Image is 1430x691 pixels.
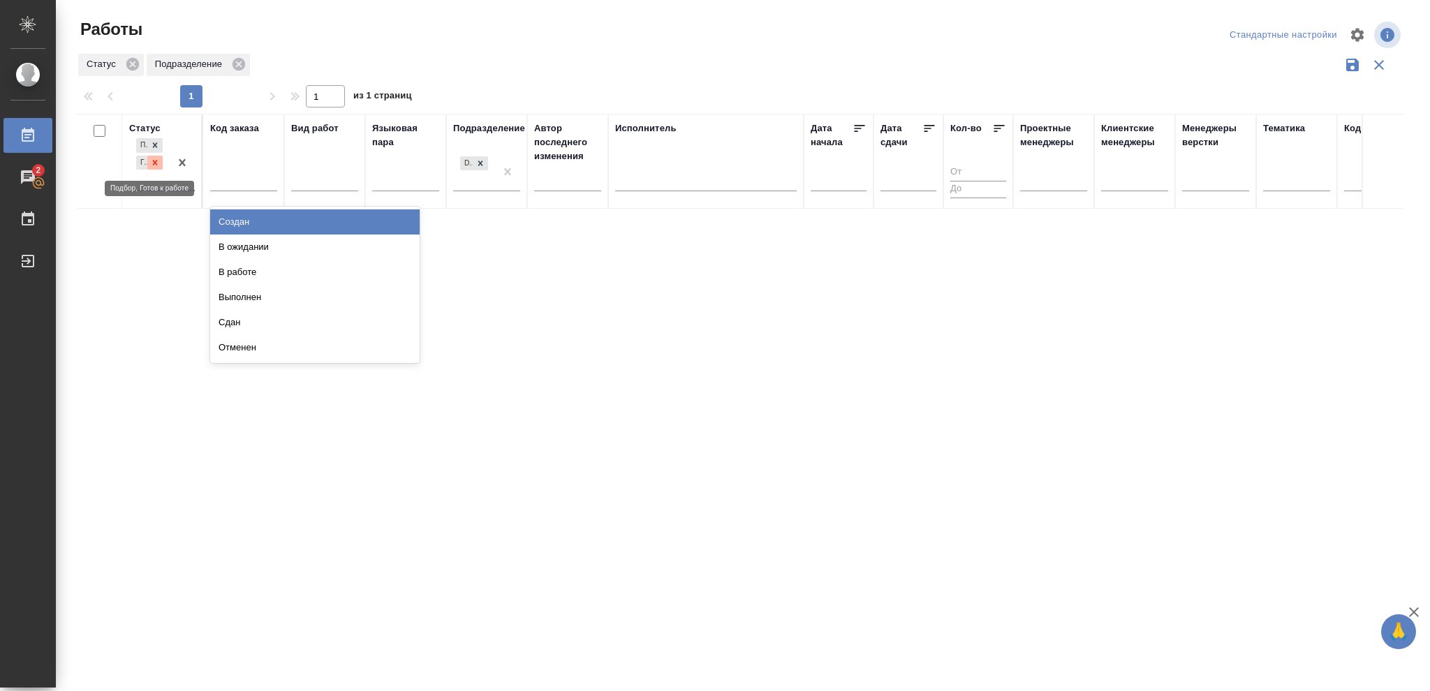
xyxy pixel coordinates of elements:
[210,260,420,285] div: В работе
[78,54,144,76] div: Статус
[136,156,147,170] div: Готов к работе
[1101,121,1168,149] div: Клиентские менеджеры
[129,121,161,135] div: Статус
[1381,614,1416,649] button: 🙏
[1387,617,1410,646] span: 🙏
[147,54,250,76] div: Подразделение
[950,181,1006,198] input: До
[210,209,420,235] div: Создан
[372,121,439,149] div: Языковая пара
[136,138,147,153] div: Подбор
[1344,121,1398,135] div: Код работы
[950,121,982,135] div: Кол-во
[210,235,420,260] div: В ожидании
[1366,52,1392,78] button: Сбросить фильтры
[615,121,677,135] div: Исполнитель
[291,121,339,135] div: Вид работ
[155,57,227,71] p: Подразделение
[1339,52,1366,78] button: Сохранить фильтры
[210,310,420,335] div: Сдан
[453,121,525,135] div: Подразделение
[27,163,49,177] span: 2
[534,121,601,163] div: Автор последнего изменения
[87,57,121,71] p: Статус
[1226,24,1341,46] div: split button
[3,160,52,195] a: 2
[459,155,489,172] div: DTPlight
[1020,121,1087,149] div: Проектные менеджеры
[811,121,853,149] div: Дата начала
[1374,22,1403,48] span: Посмотреть информацию
[210,335,420,360] div: Отменен
[353,87,412,107] span: из 1 страниц
[460,156,473,171] div: DTPlight
[210,121,259,135] div: Код заказа
[880,121,922,149] div: Дата сдачи
[1341,18,1374,52] span: Настроить таблицу
[950,163,1006,181] input: От
[210,285,420,310] div: Выполнен
[1182,121,1249,149] div: Менеджеры верстки
[77,18,142,40] span: Работы
[1263,121,1305,135] div: Тематика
